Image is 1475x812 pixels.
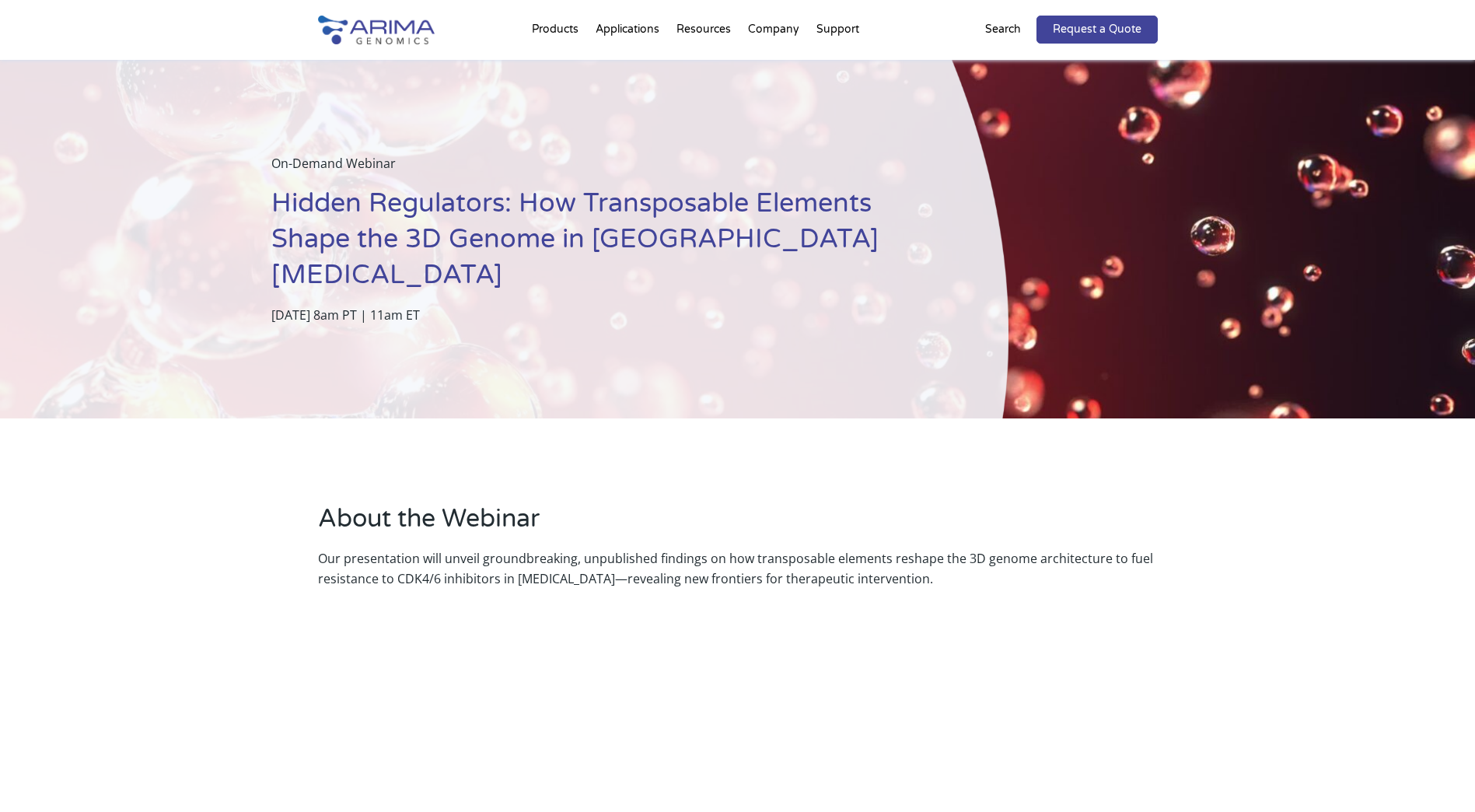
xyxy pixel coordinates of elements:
[1036,16,1158,44] a: Request a Quote
[271,305,931,325] p: [DATE] 8am PT | 11am ET
[318,16,435,44] img: Arima-Genomics-logo
[318,548,1158,589] p: Our presentation will unveil groundbreaking, unpublished findings on how transposable elements re...
[271,153,931,186] p: On-Demand Webinar
[271,186,931,305] h1: Hidden Regulators: How Transposable Elements Shape the 3D Genome in [GEOGRAPHIC_DATA] [MEDICAL_DATA]
[318,502,1158,548] h2: About the Webinar
[985,19,1021,40] p: Search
